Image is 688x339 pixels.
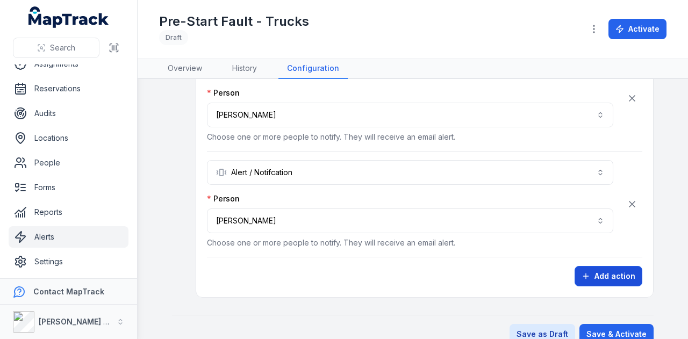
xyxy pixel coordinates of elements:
[207,193,240,204] label: Person
[9,226,128,248] a: Alerts
[207,103,613,127] button: [PERSON_NAME]
[9,78,128,99] a: Reservations
[207,88,240,98] label: Person
[207,208,613,233] button: [PERSON_NAME]
[9,152,128,174] a: People
[9,103,128,124] a: Audits
[9,127,128,149] a: Locations
[159,30,188,45] div: Draft
[575,266,642,286] button: Add action
[9,177,128,198] a: Forms
[278,59,348,79] a: Configuration
[9,251,128,272] a: Settings
[159,13,309,30] h1: Pre-Start Fault - Trucks
[39,317,127,326] strong: [PERSON_NAME] Group
[207,237,613,248] p: Choose one or more people to notify. They will receive an email alert.
[33,287,104,296] strong: Contact MapTrack
[50,42,75,53] span: Search
[608,19,666,39] button: Activate
[9,201,128,223] a: Reports
[207,132,613,142] p: Choose one or more people to notify. They will receive an email alert.
[13,38,99,58] button: Search
[28,6,109,28] a: MapTrack
[159,59,211,79] a: Overview
[207,160,613,185] button: Alert / Notifcation
[224,59,266,79] a: History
